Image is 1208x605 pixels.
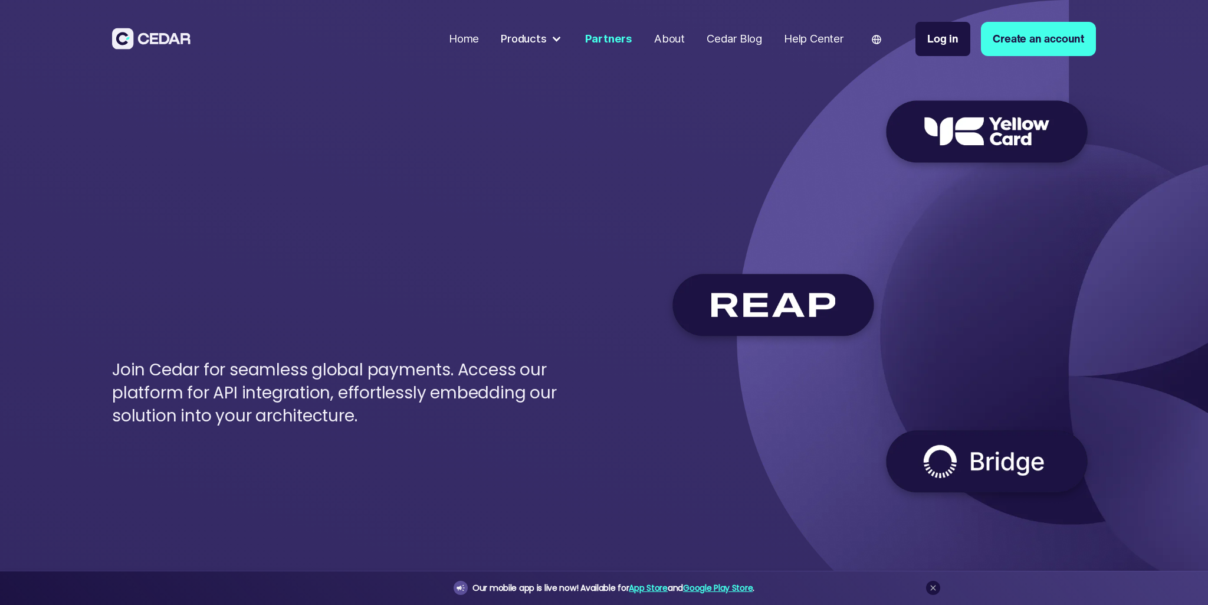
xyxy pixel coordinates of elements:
a: Create an account [981,22,1096,56]
a: Partners [579,25,638,53]
div: Products [501,31,546,47]
p: Join Cedar for seamless global payments. Access our platform for API integration, effortlessly em... [112,359,609,428]
div: Our mobile app is live now! Available for and . [472,581,754,596]
img: announcement [456,583,465,593]
a: About [649,25,691,53]
a: Log in [915,22,970,56]
div: Products [495,25,569,53]
div: About [654,31,685,47]
a: Cedar Blog [701,25,768,53]
a: App Store [629,582,667,594]
a: Google Play Store [683,582,753,594]
a: Home [444,25,485,53]
div: Home [449,31,479,47]
a: Help Center [779,25,849,53]
div: Help Center [784,31,843,47]
img: world icon [872,35,881,44]
div: Cedar Blog [707,31,762,47]
div: Log in [927,31,958,47]
div: Partners [585,31,632,47]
